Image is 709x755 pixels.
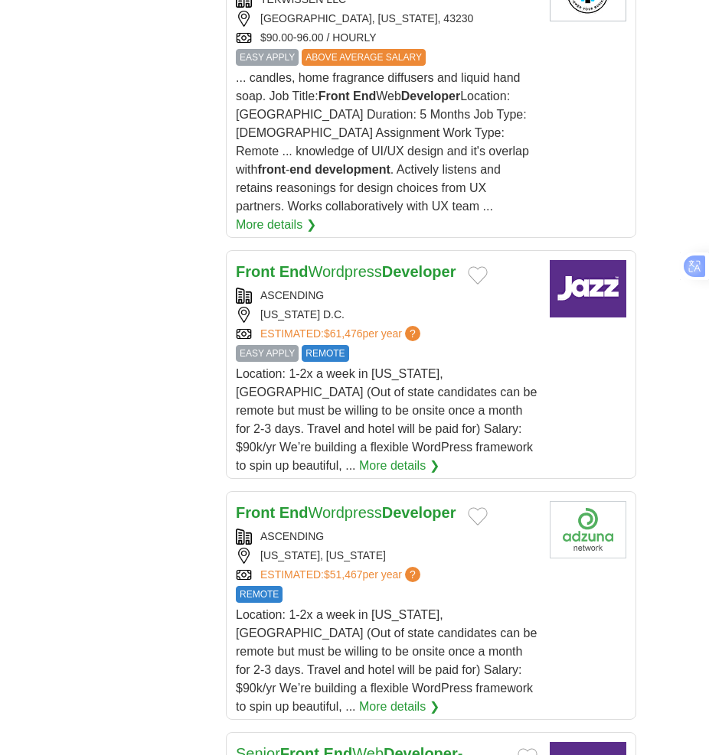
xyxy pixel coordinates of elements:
strong: end [289,163,311,176]
strong: front [257,163,285,176]
span: ? [405,326,420,341]
span: Location: 1-2x a week in [US_STATE], [GEOGRAPHIC_DATA] (Out of state candidates can be remote but... [236,608,537,713]
strong: End [353,89,376,103]
a: ESTIMATED:$61,476per year? [260,326,423,342]
div: [GEOGRAPHIC_DATA], [US_STATE], 43230 [236,11,537,27]
span: ? [405,567,420,582]
a: Front EndWordpressDeveloper [236,504,456,521]
strong: development [315,163,390,176]
strong: End [279,263,309,280]
div: ASCENDING [236,529,537,545]
img: Company logo [550,501,626,558]
button: Add to favorite jobs [468,266,488,285]
a: More details ❯ [236,216,316,234]
strong: Front [236,263,275,280]
span: ABOVE AVERAGE SALARY [302,49,426,66]
strong: Developer [382,504,456,521]
strong: Front [319,89,350,103]
span: $51,467 [324,568,363,581]
div: [US_STATE] D.C. [236,307,537,323]
span: EASY APPLY [236,49,299,66]
span: REMOTE [236,586,283,603]
div: [US_STATE], [US_STATE] [236,548,537,564]
span: EASY APPLY [236,345,299,362]
div: $90.00-96.00 / HOURLY [236,30,537,46]
strong: Front [236,504,275,521]
strong: Developer [401,89,460,103]
a: ESTIMATED:$51,467per year? [260,567,423,583]
a: Front EndWordpressDeveloper [236,263,456,280]
span: $61,476 [324,327,363,340]
a: More details ❯ [359,698,439,716]
strong: Developer [382,263,456,280]
span: REMOTE [302,345,348,362]
a: More details ❯ [359,457,439,475]
button: Add to favorite jobs [468,507,488,526]
span: Location: 1-2x a week in [US_STATE], [GEOGRAPHIC_DATA] (Out of state candidates can be remote but... [236,367,537,472]
div: ASCENDING [236,288,537,304]
img: Company logo [550,260,626,317]
strong: End [279,504,309,521]
span: ... candles, home fragrance diffusers and liquid hand soap. Job Title: Web Location: [GEOGRAPHIC_... [236,71,529,213]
